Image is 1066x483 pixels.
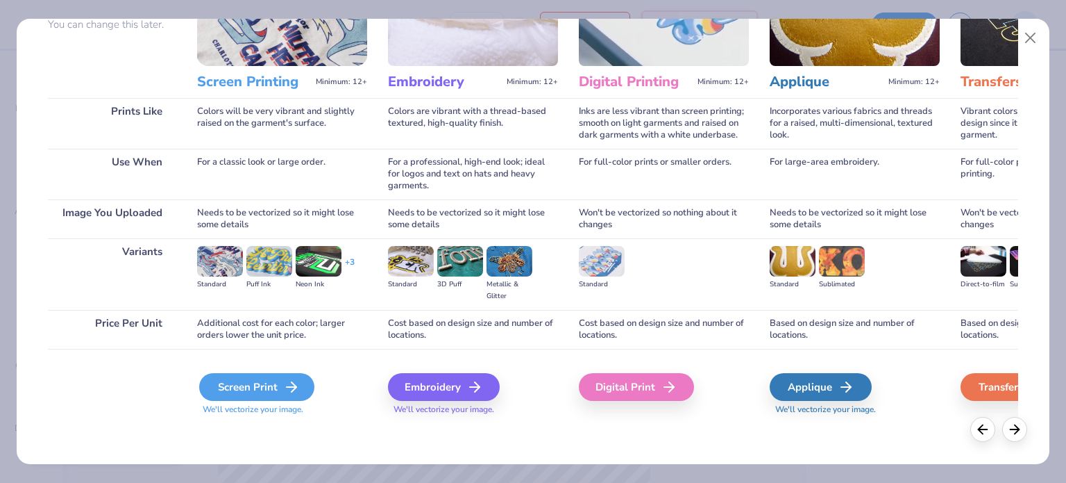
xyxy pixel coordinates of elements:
span: Minimum: 12+ [697,77,749,87]
div: Transfers [961,373,1063,401]
img: Standard [197,246,243,277]
div: Prints Like [48,98,176,149]
div: Sublimated [819,279,865,290]
span: Minimum: 12+ [507,77,558,87]
img: Standard [770,246,815,277]
h3: Embroidery [388,73,501,91]
img: Standard [388,246,434,277]
div: Cost based on design size and number of locations. [388,310,558,349]
div: Embroidery [388,373,500,401]
div: Direct-to-film [961,279,1006,290]
div: Image You Uploaded [48,199,176,238]
div: Standard [197,279,243,290]
img: Direct-to-film [961,246,1006,277]
img: Standard [579,246,625,277]
div: Needs to be vectorized so it might lose some details [770,199,940,238]
div: Screen Print [199,373,314,401]
div: Inks are less vibrant than screen printing; smooth on light garments and raised on dark garments ... [579,98,749,149]
div: Additional cost for each color; larger orders lower the unit price. [197,310,367,349]
img: Supacolor [1010,246,1056,277]
div: Digital Print [579,373,694,401]
span: We'll vectorize your image. [388,404,558,416]
div: Use When [48,149,176,199]
div: 3D Puff [437,279,483,290]
div: Standard [388,279,434,290]
div: Incorporates various fabrics and threads for a raised, multi-dimensional, textured look. [770,98,940,149]
span: Minimum: 12+ [316,77,367,87]
div: Based on design size and number of locations. [770,310,940,349]
div: Needs to be vectorized so it might lose some details [388,199,558,238]
img: Metallic & Glitter [487,246,532,277]
span: We'll vectorize your image. [770,404,940,416]
div: Puff Ink [246,279,292,290]
img: Neon Ink [296,246,341,277]
div: + 3 [345,256,355,280]
div: Colors will be very vibrant and slightly raised on the garment's surface. [197,98,367,149]
div: For full-color prints or smaller orders. [579,149,749,199]
p: You can change this later. [48,19,176,31]
h3: Applique [770,73,883,91]
div: Needs to be vectorized so it might lose some details [197,199,367,238]
div: For a classic look or large order. [197,149,367,199]
div: Cost based on design size and number of locations. [579,310,749,349]
div: Variants [48,238,176,310]
div: Won't be vectorized so nothing about it changes [579,199,749,238]
div: Price Per Unit [48,310,176,349]
span: We'll vectorize your image. [197,404,367,416]
div: Standard [579,279,625,290]
h3: Digital Printing [579,73,692,91]
div: Supacolor [1010,279,1056,290]
div: For large-area embroidery. [770,149,940,199]
div: Metallic & Glitter [487,279,532,302]
img: Puff Ink [246,246,292,277]
img: Sublimated [819,246,865,277]
div: Standard [770,279,815,290]
div: Neon Ink [296,279,341,290]
div: For a professional, high-end look; ideal for logos and text on hats and heavy garments. [388,149,558,199]
h3: Screen Printing [197,73,310,91]
div: Applique [770,373,872,401]
div: Colors are vibrant with a thread-based textured, high-quality finish. [388,98,558,149]
img: 3D Puff [437,246,483,277]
